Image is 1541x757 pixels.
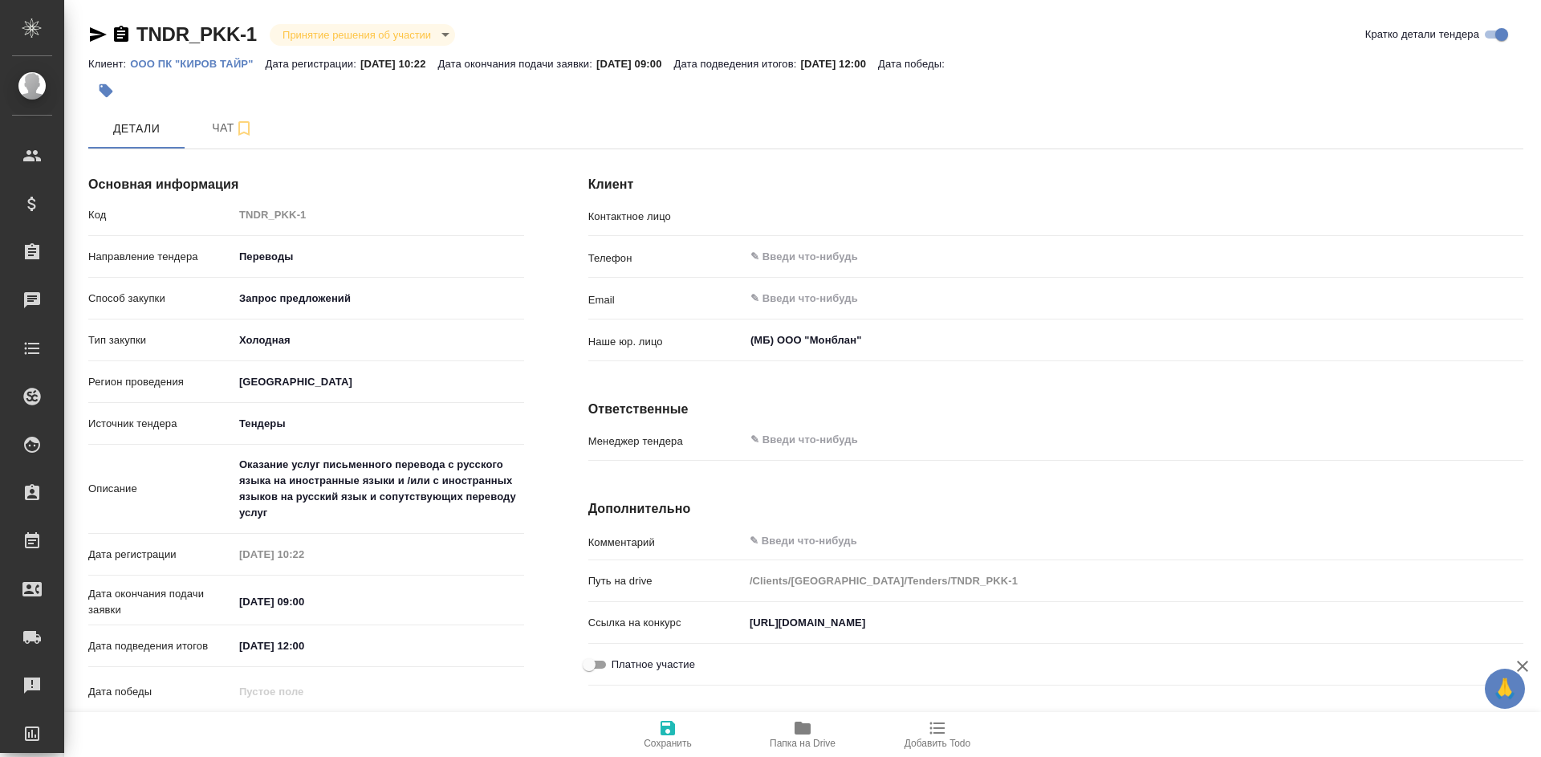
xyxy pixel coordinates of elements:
input: ✎ Введи что-нибудь [749,430,1465,450]
p: [DATE] 09:00 [596,58,674,70]
p: [DATE] 10:22 [360,58,438,70]
button: 🙏 [1485,669,1525,709]
button: Папка на Drive [735,712,870,757]
input: Пустое поле [744,569,1523,592]
button: Open [1515,438,1518,442]
p: Тип закупки [88,332,234,348]
p: Дата окончания подачи заявки: [438,58,596,70]
a: TNDR_PKK-1 [136,23,257,45]
input: Пустое поле [234,203,524,226]
input: ✎ Введи что-нибудь [234,590,374,613]
span: Платное участие [612,657,695,673]
p: Способ закупки [88,291,234,307]
button: Скопировать ссылку для ЯМессенджера [88,25,108,44]
p: Дата победы [88,684,234,700]
p: Дата подведения итогов: [674,58,801,70]
span: Сохранить [644,738,692,749]
textarea: Оказание услуг письменного перевода с русского языка на иностранные языки и /или с иностранных яз... [234,451,524,527]
p: Дата регистрации: [265,58,360,70]
h4: Ответственные [588,400,1523,419]
h4: Клиент [588,175,1523,194]
p: Комментарий [588,535,744,551]
input: ✎ Введи что-нибудь [749,289,1465,308]
p: [DATE] 12:00 [800,58,878,70]
div: Запрос предложений [234,285,524,312]
p: Направление тендера [88,249,234,265]
button: Добавить тэг [88,73,124,108]
p: Дата подведения итогов [88,638,234,654]
h4: Основная информация [88,175,524,194]
p: Регион проведения [88,374,234,390]
h4: Дополнительно [588,499,1523,519]
a: ООО ПК "КИРОВ ТАЙР" [130,56,265,70]
button: Open [1515,339,1518,342]
span: Чат [194,118,271,138]
div: [GEOGRAPHIC_DATA] [234,368,524,396]
p: Путь на drive [588,573,744,589]
span: 🙏 [1491,672,1519,706]
button: Сохранить [600,712,735,757]
div: Принятие решения об участии [270,24,455,46]
span: Кратко детали тендера [1365,26,1479,43]
span: Добавить Todo [905,738,970,749]
span: Папка на Drive [770,738,836,749]
p: Email [588,292,744,308]
p: Код [88,207,234,223]
p: Телефон [588,250,744,267]
p: Менеджер тендера [588,433,744,450]
input: ✎ Введи что-нибудь [744,611,1523,634]
button: Open [1515,255,1518,258]
span: Детали [98,119,175,139]
p: Клиент: [88,58,130,70]
div: Холодная [234,327,524,354]
button: Open [1515,297,1518,300]
input: Пустое поле [234,680,374,703]
div: Переводы [234,243,524,271]
button: Добавить Todo [870,712,1005,757]
p: Наше юр. лицо [588,334,744,350]
input: ✎ Введи что-нибудь [234,634,374,657]
p: Источник тендера [88,416,234,432]
svg: Подписаться [234,119,254,138]
button: Open [1515,214,1518,217]
p: Ссылка на конкурс [588,615,744,631]
div: [GEOGRAPHIC_DATA] [234,410,524,438]
input: Пустое поле [234,543,374,566]
p: Описание [88,481,234,497]
p: Контактное лицо [588,209,744,225]
button: Скопировать ссылку [112,25,131,44]
input: ✎ Введи что-нибудь [749,247,1465,267]
p: Дата окончания подачи заявки [88,586,234,618]
p: ООО ПК "КИРОВ ТАЙР" [130,58,265,70]
button: Принятие решения об участии [278,28,436,42]
p: Дата регистрации [88,547,234,563]
p: Дата победы: [878,58,949,70]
